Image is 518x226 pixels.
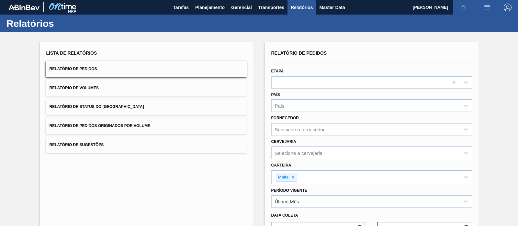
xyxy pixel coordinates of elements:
[50,86,99,90] span: Relatório de Volumes
[8,5,39,10] img: TNhmsLtSVTkK8tSr43FrP2fwEKptu5GPRR3wAAAABJRU5ErkJggg==
[271,92,280,97] label: País
[46,137,247,153] button: Relatório de Sugestões
[50,67,97,71] span: Relatório de Pedidos
[50,104,144,109] span: Relatório de Status do [GEOGRAPHIC_DATA]
[46,118,247,134] button: Relatório de Pedidos Originados por Volume
[291,4,313,11] span: Relatórios
[6,20,121,27] h1: Relatórios
[271,213,298,218] span: Data coleta
[271,116,299,120] label: Fornecedor
[483,4,491,11] img: userActions
[271,50,327,56] span: Relatório de Pedidos
[275,127,325,132] div: Selecione o fornecedor
[276,173,290,181] div: Malte
[173,4,189,11] span: Tarefas
[271,163,291,167] label: Carteira
[275,103,285,109] div: País
[46,61,247,77] button: Relatório de Pedidos
[271,139,296,144] label: Cervejaria
[453,3,474,12] button: Notificações
[275,150,323,156] div: Selecione a cervejaria
[195,4,225,11] span: Planejamento
[46,80,247,96] button: Relatório de Volumes
[504,4,512,11] img: Logout
[50,143,104,147] span: Relatório de Sugestões
[258,4,284,11] span: Transportes
[275,199,299,204] div: Último Mês
[231,4,252,11] span: Gerencial
[271,188,307,193] label: Período Vigente
[50,124,151,128] span: Relatório de Pedidos Originados por Volume
[46,50,97,56] span: Lista de Relatórios
[319,4,345,11] span: Master Data
[271,69,284,73] label: Etapa
[46,99,247,115] button: Relatório de Status do [GEOGRAPHIC_DATA]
